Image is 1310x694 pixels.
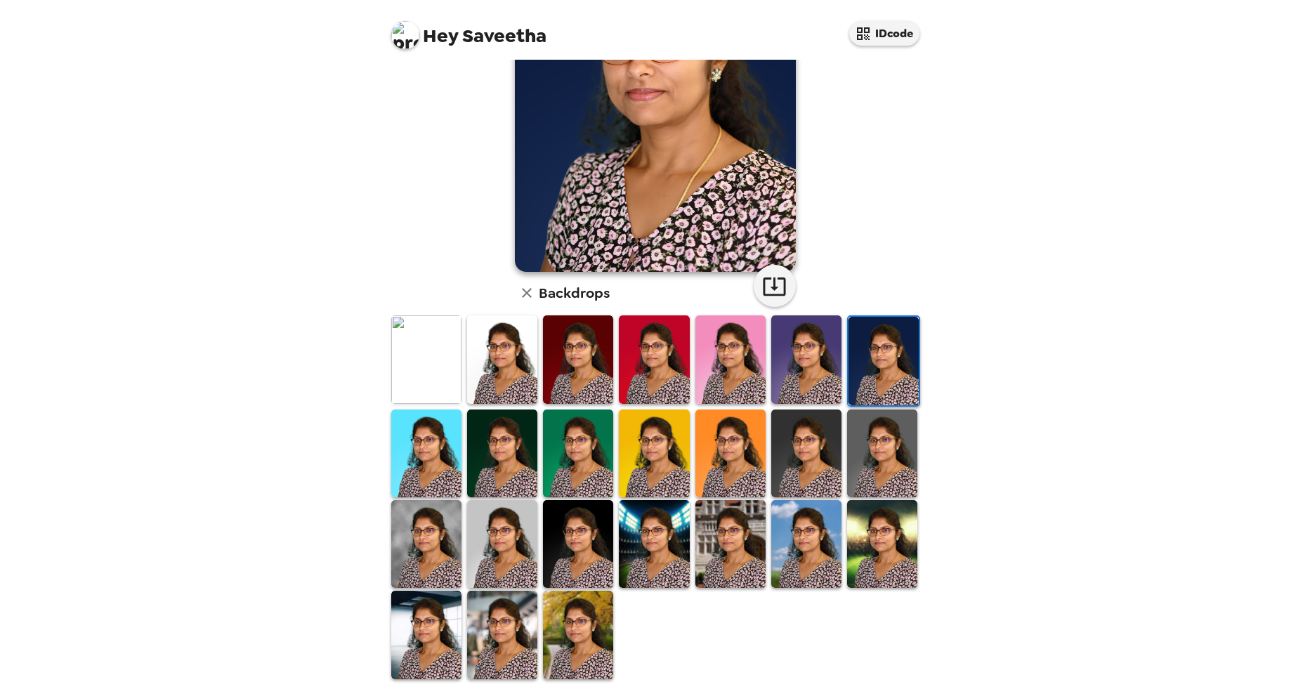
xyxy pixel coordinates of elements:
span: Hey [423,23,458,48]
span: Saveetha [391,14,546,46]
img: Original [391,315,461,403]
h6: Backdrops [539,282,610,304]
button: IDcode [849,21,919,46]
img: profile pic [391,21,419,49]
